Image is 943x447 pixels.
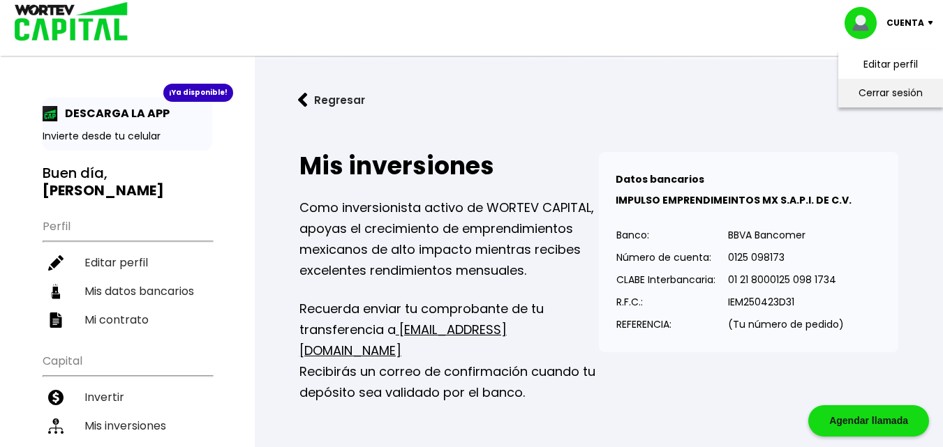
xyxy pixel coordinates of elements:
[728,291,844,312] p: IEM250423D31
[616,172,704,186] b: Datos bancarios
[728,314,844,335] p: (Tu número de pedido)
[48,255,64,271] img: editar-icon.952d3147.svg
[616,291,715,312] p: R.F.C.:
[48,418,64,434] img: inversiones-icon.6695dc30.svg
[728,225,844,245] p: BBVA Bancomer
[728,247,844,268] p: 0125 098173
[924,21,943,25] img: icon-down
[299,152,599,180] h2: Mis inversiones
[616,314,715,335] p: REFERENCIA:
[43,181,164,200] b: [PERSON_NAME]
[43,248,212,277] a: Editar perfil
[616,269,715,290] p: CLABE Interbancaria:
[886,13,924,33] p: Cuenta
[728,269,844,290] p: 01 21 8000125 098 1734
[43,211,212,334] ul: Perfil
[277,82,921,119] a: flecha izquierdaRegresar
[616,247,715,268] p: Número de cuenta:
[808,405,929,437] div: Agendar llamada
[48,390,64,405] img: invertir-icon.b3b967d7.svg
[43,277,212,305] a: Mis datos bancarios
[299,197,599,281] p: Como inversionista activo de WORTEV CAPITAL, apoyas el crecimiento de emprendimientos mexicanos d...
[299,298,599,403] p: Recuerda enviar tu comprobante de tu transferencia a Recibirás un correo de confirmación cuando t...
[43,411,212,440] a: Mis inversiones
[616,225,715,245] p: Banco:
[863,57,918,72] a: Editar perfil
[43,129,212,144] p: Invierte desde tu celular
[298,93,308,107] img: flecha izquierda
[299,321,507,359] a: [EMAIL_ADDRESS][DOMAIN_NAME]
[48,284,64,299] img: datos-icon.10cf9172.svg
[43,165,212,199] h3: Buen día,
[43,305,212,334] a: Mi contrato
[43,383,212,411] a: Invertir
[43,106,58,121] img: app-icon
[58,105,170,122] p: DESCARGA LA APP
[277,82,386,119] button: Regresar
[616,193,852,207] b: IMPULSO EMPRENDIMEINTOS MX S.A.P.I. DE C.V.
[845,7,886,39] img: profile-image
[48,312,64,328] img: contrato-icon.f2db500c.svg
[163,84,233,102] div: ¡Ya disponible!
